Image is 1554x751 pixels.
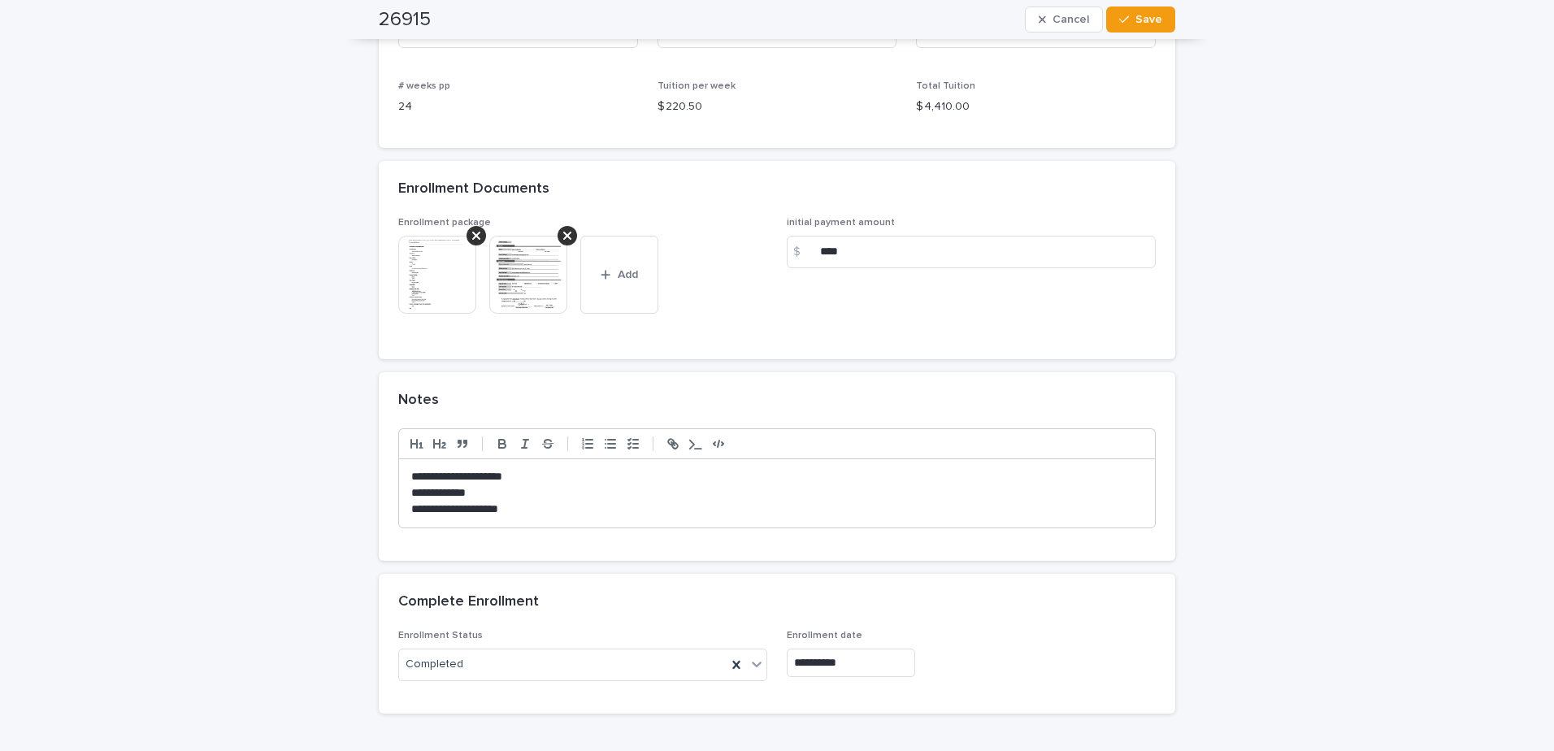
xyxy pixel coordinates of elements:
button: Cancel [1025,7,1103,33]
span: # weeks pp [398,81,450,91]
span: Cancel [1053,14,1089,25]
h2: Complete Enrollment [398,593,539,611]
span: Tuition per week [658,81,736,91]
span: Enrollment package [398,218,491,228]
span: initial payment amount [787,218,895,228]
span: Total Tuition [916,81,975,91]
span: Enrollment Status [398,631,483,640]
button: Save [1106,7,1175,33]
span: Save [1135,14,1162,25]
p: 24 [398,98,638,115]
h2: Notes [398,392,439,410]
div: $ [787,236,819,268]
span: Completed [406,656,463,673]
p: $ 220.50 [658,98,897,115]
button: Add [580,236,658,314]
p: $ 4,410.00 [916,98,1156,115]
span: Enrollment date [787,631,862,640]
h2: Enrollment Documents [398,180,549,198]
span: Add [618,269,638,280]
h2: 26915 [379,8,431,32]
